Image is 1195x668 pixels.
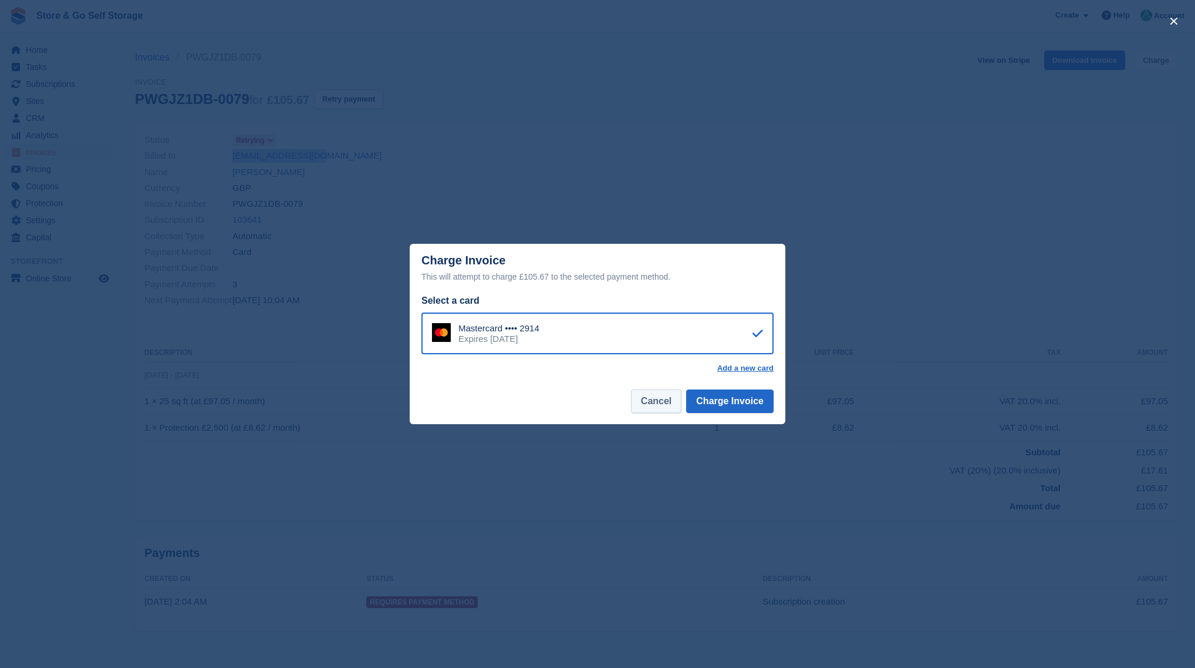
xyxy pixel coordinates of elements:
img: Mastercard Logo [432,323,451,342]
div: Select a card [421,294,774,308]
div: This will attempt to charge £105.67 to the selected payment method. [421,270,774,284]
a: Add a new card [717,364,774,373]
div: Charge Invoice [421,254,774,284]
button: Cancel [631,390,681,413]
button: close [1164,12,1183,31]
div: Mastercard •••• 2914 [458,323,539,334]
div: Expires [DATE] [458,334,539,344]
button: Charge Invoice [686,390,774,413]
